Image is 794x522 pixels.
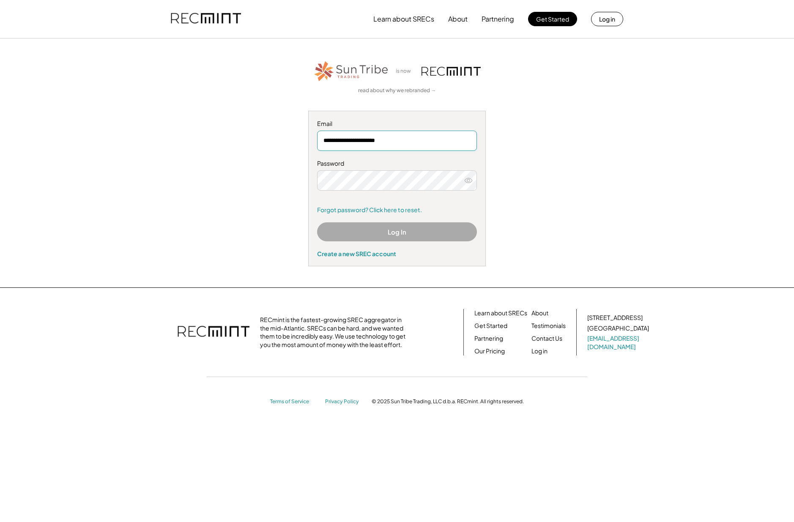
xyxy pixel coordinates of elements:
[531,309,548,317] a: About
[171,5,241,33] img: recmint-logotype%403x.png
[474,334,503,343] a: Partnering
[531,334,562,343] a: Contact Us
[317,250,477,257] div: Create a new SREC account
[317,206,477,214] a: Forgot password? Click here to reset.
[474,309,527,317] a: Learn about SRECs
[178,317,249,347] img: recmint-logotype%403x.png
[531,347,548,355] a: Log in
[394,68,417,75] div: is now
[270,398,317,405] a: Terms of Service
[448,11,468,27] button: About
[358,87,436,94] a: read about why we rebranded →
[591,12,623,26] button: Log in
[587,314,643,322] div: [STREET_ADDRESS]
[317,222,477,241] button: Log In
[317,159,477,168] div: Password
[373,11,434,27] button: Learn about SRECs
[313,60,389,83] img: STT_Horizontal_Logo%2B-%2BColor.png
[422,67,481,76] img: recmint-logotype%403x.png
[474,322,507,330] a: Get Started
[587,334,651,351] a: [EMAIL_ADDRESS][DOMAIN_NAME]
[260,316,410,349] div: RECmint is the fastest-growing SREC aggregator in the mid-Atlantic. SRECs can be hard, and we wan...
[372,398,524,405] div: © 2025 Sun Tribe Trading, LLC d.b.a. RECmint. All rights reserved.
[587,324,649,333] div: [GEOGRAPHIC_DATA]
[531,322,566,330] a: Testimonials
[317,120,477,128] div: Email
[325,398,363,405] a: Privacy Policy
[528,12,577,26] button: Get Started
[474,347,505,355] a: Our Pricing
[482,11,514,27] button: Partnering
